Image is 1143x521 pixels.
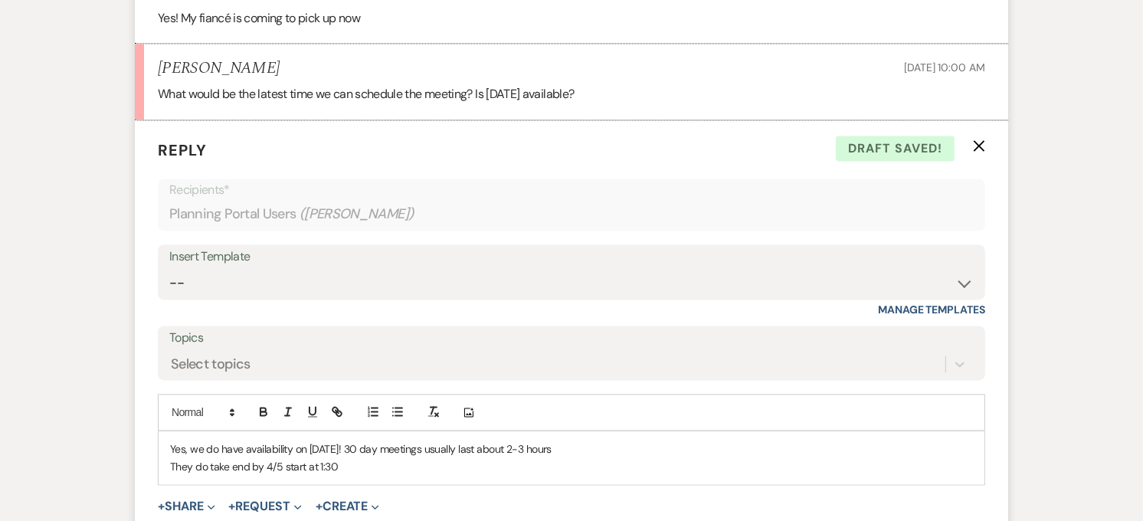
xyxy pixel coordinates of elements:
span: [DATE] 10:00 AM [904,61,985,74]
div: Select topics [171,354,251,375]
span: + [158,500,165,513]
a: Manage Templates [878,303,985,316]
button: Share [158,500,215,513]
p: What would be the latest time we can schedule the meeting? Is [DATE] available? [158,84,985,104]
span: ( [PERSON_NAME] ) [300,204,414,224]
p: Recipients* [169,180,974,200]
span: Reply [158,140,207,160]
span: + [316,500,323,513]
div: Planning Portal Users [169,199,974,229]
h5: [PERSON_NAME] [158,59,280,78]
div: Insert Template [169,246,974,268]
span: + [229,500,236,513]
label: Topics [169,327,974,349]
p: Yes! My fiancé is coming to pick up now [158,8,985,28]
p: They do take end by 4/5 start at 1:30 [170,458,973,475]
button: Create [316,500,379,513]
span: Draft saved! [836,136,955,162]
button: Request [229,500,302,513]
p: Yes, we do have availability on [DATE]! 30 day meetings usually last about 2-3 hours [170,441,973,457]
